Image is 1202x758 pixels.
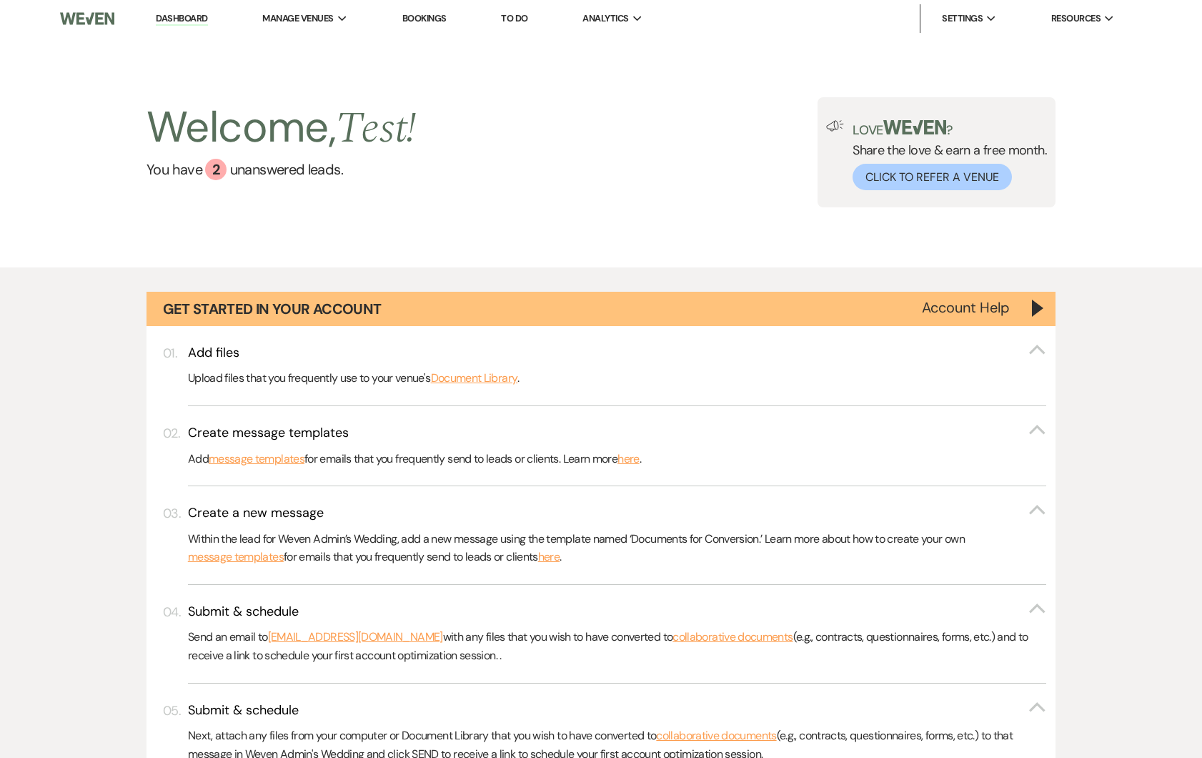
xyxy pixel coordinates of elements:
[188,344,1046,362] button: Add files
[205,159,227,180] div: 2
[188,450,1046,468] p: Add for emails that you frequently send to leads or clients. Learn more .
[188,603,1046,621] button: Submit & schedule
[883,120,947,134] img: weven-logo-green.svg
[146,159,417,180] a: You have 2 unanswered leads.
[336,96,417,162] span: Test !
[188,504,324,522] h3: Create a new message
[188,628,1046,664] p: Send an email to with any files that you wish to have converted to (e.g., contracts, questionnair...
[672,628,793,646] a: collaborative documents
[188,702,299,719] h3: Submit & schedule
[853,120,1047,137] p: Love ?
[209,450,304,468] a: message templates
[188,424,1046,442] button: Create message templates
[538,548,560,566] a: here
[268,628,443,646] a: [EMAIL_ADDRESS][DOMAIN_NAME]
[188,504,1046,522] button: Create a new message
[826,120,844,132] img: loud-speaker-illustration.svg
[156,12,207,26] a: Dashboard
[188,548,284,566] a: message templates
[188,603,299,621] h3: Submit & schedule
[844,120,1047,190] div: Share the love & earn a free month.
[431,369,518,388] a: Document Library
[656,727,776,745] a: collaborative documents
[188,344,239,362] h3: Add files
[262,11,333,26] span: Manage Venues
[188,369,1046,388] p: Upload files that you frequently use to your venue's .
[501,12,527,24] a: To Do
[582,11,628,26] span: Analytics
[188,530,1046,566] p: Within the lead for Weven Admin’s Wedding, add a new message using the template named ‘Documents ...
[188,702,1046,719] button: Submit & schedule
[853,164,1012,190] button: Click to Refer a Venue
[146,97,417,159] h2: Welcome,
[922,300,1010,315] button: Account Help
[942,11,983,26] span: Settings
[163,299,382,319] h1: Get Started in Your Account
[402,12,447,24] a: Bookings
[1051,11,1101,26] span: Resources
[188,424,349,442] h3: Create message templates
[617,450,639,468] a: here
[60,4,114,34] img: Weven Logo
